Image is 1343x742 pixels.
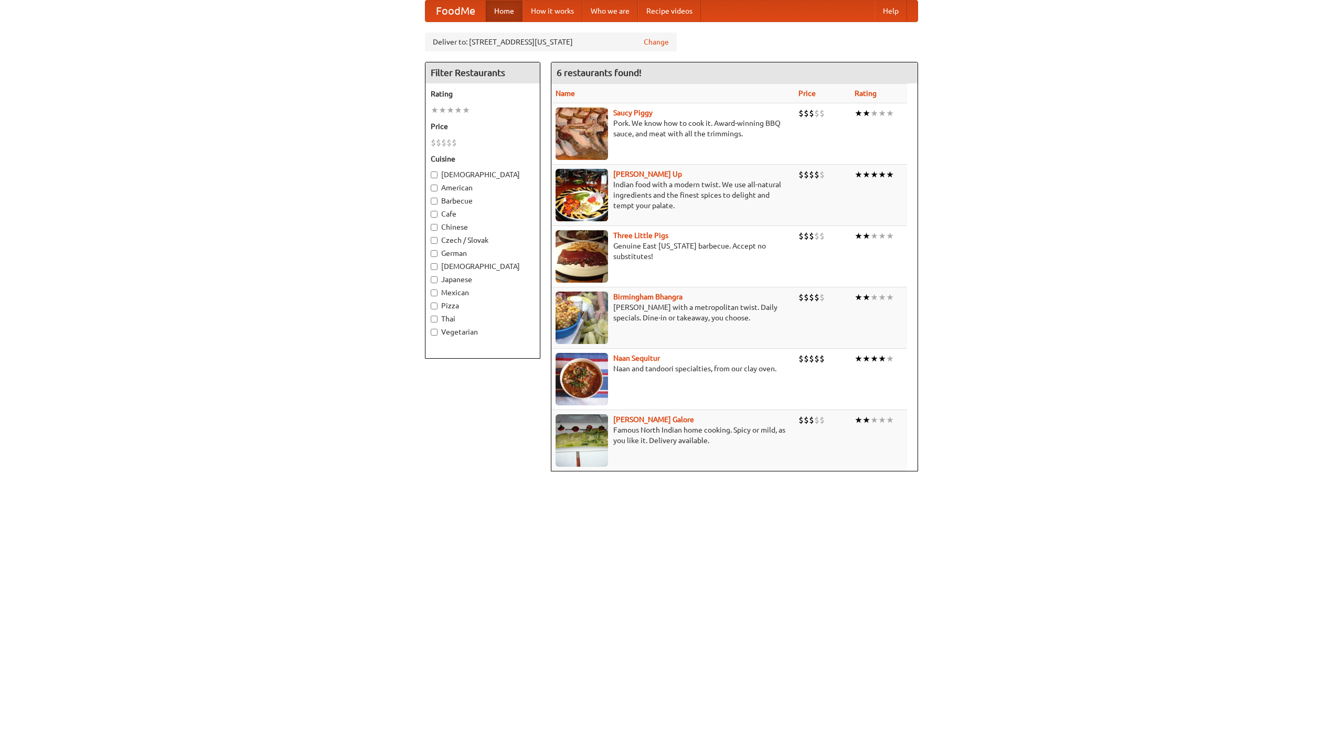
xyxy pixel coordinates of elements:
[431,222,535,232] label: Chinese
[814,414,819,426] li: $
[855,292,862,303] li: ★
[613,354,660,362] a: Naan Sequitur
[431,250,438,257] input: German
[431,185,438,191] input: American
[431,276,438,283] input: Japanese
[431,327,535,337] label: Vegetarian
[809,353,814,364] li: $
[855,230,862,242] li: ★
[486,1,523,21] a: Home
[819,353,825,364] li: $
[804,292,809,303] li: $
[886,292,894,303] li: ★
[431,182,535,193] label: American
[556,179,790,211] p: Indian food with a modern twist. We use all-natural ingredients and the finest spices to delight ...
[878,107,886,119] li: ★
[431,300,535,311] label: Pizza
[613,231,668,240] a: Three Little Pigs
[798,353,804,364] li: $
[804,230,809,242] li: $
[431,314,535,324] label: Thai
[431,171,438,178] input: [DEMOGRAPHIC_DATA]
[855,414,862,426] li: ★
[870,292,878,303] li: ★
[613,170,682,178] a: [PERSON_NAME] Up
[436,137,441,148] li: $
[556,414,608,467] img: currygalore.jpg
[804,169,809,180] li: $
[878,230,886,242] li: ★
[819,414,825,426] li: $
[862,169,870,180] li: ★
[431,137,436,148] li: $
[613,109,653,117] b: Saucy Piggy
[809,230,814,242] li: $
[431,211,438,218] input: Cafe
[870,230,878,242] li: ★
[454,104,462,116] li: ★
[613,293,683,301] a: Birmingham Bhangra
[878,353,886,364] li: ★
[870,169,878,180] li: ★
[878,169,886,180] li: ★
[870,353,878,364] li: ★
[425,62,540,83] h4: Filter Restaurants
[814,169,819,180] li: $
[425,1,486,21] a: FoodMe
[814,292,819,303] li: $
[582,1,638,21] a: Who we are
[431,237,438,244] input: Czech / Slovak
[886,107,894,119] li: ★
[556,107,608,160] img: saucy.jpg
[462,104,470,116] li: ★
[431,154,535,164] h5: Cuisine
[814,353,819,364] li: $
[556,118,790,139] p: Pork. We know how to cook it. Award-winning BBQ sauce, and meat with all the trimmings.
[556,230,608,283] img: littlepigs.jpg
[446,104,454,116] li: ★
[431,235,535,245] label: Czech / Slovak
[798,230,804,242] li: $
[814,230,819,242] li: $
[862,107,870,119] li: ★
[431,89,535,99] h5: Rating
[556,363,790,374] p: Naan and tandoori specialties, from our clay oven.
[878,414,886,426] li: ★
[431,263,438,270] input: [DEMOGRAPHIC_DATA]
[556,169,608,221] img: curryup.jpg
[862,414,870,426] li: ★
[431,209,535,219] label: Cafe
[439,104,446,116] li: ★
[798,414,804,426] li: $
[819,230,825,242] li: $
[431,198,438,205] input: Barbecue
[556,353,608,405] img: naansequitur.jpg
[556,302,790,323] p: [PERSON_NAME] with a metropolitan twist. Daily specials. Dine-in or takeaway, you choose.
[556,292,608,344] img: bhangra.jpg
[819,107,825,119] li: $
[819,292,825,303] li: $
[809,292,814,303] li: $
[431,303,438,309] input: Pizza
[425,33,677,51] div: Deliver to: [STREET_ADDRESS][US_STATE]
[556,89,575,98] a: Name
[613,415,694,424] a: [PERSON_NAME] Galore
[870,107,878,119] li: ★
[804,414,809,426] li: $
[556,241,790,262] p: Genuine East [US_STATE] barbecue. Accept no substitutes!
[862,353,870,364] li: ★
[431,196,535,206] label: Barbecue
[855,353,862,364] li: ★
[862,292,870,303] li: ★
[886,414,894,426] li: ★
[875,1,907,21] a: Help
[452,137,457,148] li: $
[431,169,535,180] label: [DEMOGRAPHIC_DATA]
[855,169,862,180] li: ★
[809,169,814,180] li: $
[870,414,878,426] li: ★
